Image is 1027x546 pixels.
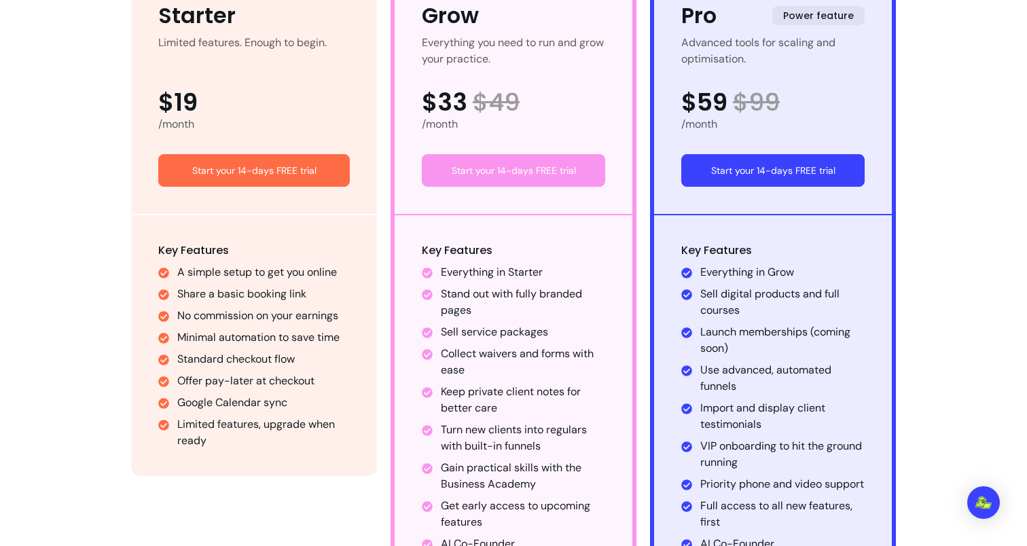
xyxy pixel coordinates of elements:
[700,476,865,492] li: Priority phone and video support
[422,89,467,116] span: $33
[681,116,865,132] div: /month
[681,89,727,116] span: $59
[700,498,865,530] li: Full access to all new features, first
[158,89,198,116] span: $19
[158,35,327,67] div: Limited features. Enough to begin.
[681,154,865,187] a: Start your 14-days FREE trial
[681,35,865,67] div: Advanced tools for scaling and optimisation.
[700,324,865,357] li: Launch memberships (coming soon)
[158,242,229,258] span: Key Features
[967,486,1000,519] div: Open Intercom Messenger
[700,400,865,433] li: Import and display client testimonials
[177,351,350,367] li: Standard checkout flow
[422,116,605,132] div: /month
[441,460,605,492] li: Gain practical skills with the Business Academy
[177,329,350,346] li: Minimal automation to save time
[177,395,350,411] li: Google Calendar sync
[700,264,865,280] li: Everything in Grow
[441,264,605,280] li: Everything in Starter
[441,422,605,454] li: Turn new clients into regulars with built-in funnels
[733,89,780,116] span: $ 99
[177,264,350,280] li: A simple setup to get you online
[422,35,605,67] div: Everything you need to run and grow your practice.
[441,346,605,378] li: Collect waivers and forms with ease
[422,242,492,258] span: Key Features
[158,116,350,132] div: /month
[177,308,350,324] li: No commission on your earnings
[700,438,865,471] li: VIP onboarding to hit the ground running
[441,498,605,530] li: Get early access to upcoming features
[473,89,520,116] span: $ 49
[177,286,350,302] li: Share a basic booking link
[700,362,865,395] li: Use advanced, automated funnels
[681,242,752,258] span: Key Features
[422,154,605,187] a: Start your 14-days FREE trial
[158,154,350,187] a: Start your 14-days FREE trial
[700,286,865,318] li: Sell digital products and full courses
[177,416,350,449] li: Limited features, upgrade when ready
[772,6,865,25] span: Power feature
[441,286,605,318] li: Stand out with fully branded pages
[177,373,350,389] li: Offer pay-later at checkout
[441,384,605,416] li: Keep private client notes for better care
[441,324,605,340] li: Sell service packages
